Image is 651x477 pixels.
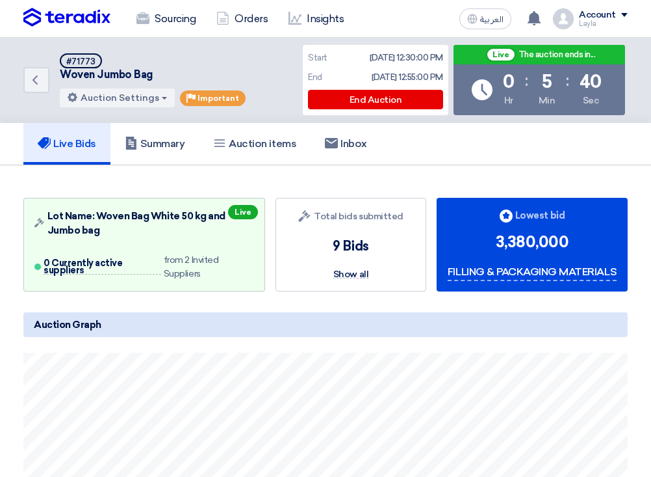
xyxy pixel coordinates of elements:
div: : [566,69,569,92]
div: End [308,71,322,84]
a: Inbox [311,123,381,165]
a: Sourcing [126,5,206,33]
div: 3,380,000 [496,230,569,254]
a: Live Bids [23,123,110,165]
div: 9 Bids [333,236,368,256]
div: Account [579,10,616,21]
div: FILLING & PACKAGING MATERIALS [448,264,617,281]
h5: Auction items [213,137,296,150]
div: The auction ends in... [518,49,595,61]
span: Woven Jumbo Bag [60,68,268,82]
div: Sec [583,94,599,107]
div: 40 [580,73,602,91]
div: Start [308,51,327,64]
span: العربية [480,15,504,24]
a: Auction items [199,123,311,165]
button: Auction Settings [60,89,175,107]
div: Hr [504,94,513,107]
h5: Auction Graph [23,312,628,337]
img: profile_test.png [553,8,574,29]
h5: Woven Jumbo Bag [60,53,268,82]
div: [DATE] 12:55:00 PM [372,71,443,84]
span: Lowest bid [515,209,565,223]
h5: Live Bids [38,137,96,150]
div: End Auction [308,90,443,109]
div: [DATE] 12:30:00 PM [370,51,443,64]
h5: Inbox [325,137,367,150]
div: 0 [503,73,515,91]
span: Lot Name: Woven Bag White 50 kg and Jumbo bag [47,209,228,238]
div: Live [228,205,258,219]
a: Summary [110,123,199,165]
div: 5 [542,73,552,91]
div: Min [539,94,555,107]
span: from 2 Invited Suppliers [164,253,254,280]
span: 0 Currently active suppliers [44,260,161,275]
span: Show all [333,271,368,279]
a: Insights [278,5,354,33]
span: Live [486,48,516,62]
h5: Summary [125,137,185,150]
div: : [525,69,528,92]
div: Layla [579,20,628,27]
div: #71773 [66,57,96,66]
img: Teradix logo [23,8,110,27]
span: Total bids submitted [314,210,403,223]
button: العربية [459,8,511,29]
span: Important [198,94,239,103]
a: Orders [206,5,278,33]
